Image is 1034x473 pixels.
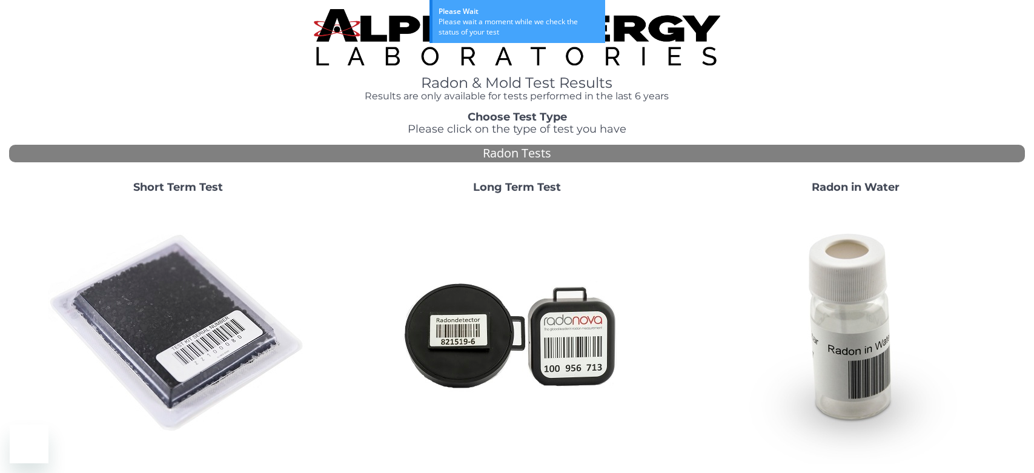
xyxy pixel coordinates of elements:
strong: Short Term Test [133,180,223,194]
div: Please Wait [439,6,599,16]
div: Radon Tests [9,145,1025,162]
img: RadoninWater.jpg [725,203,986,464]
strong: Choose Test Type [468,110,567,124]
strong: Radon in Water [812,180,900,194]
iframe: Button to launch messaging window [10,425,48,463]
h1: Radon & Mold Test Results [314,75,720,91]
strong: Long Term Test [473,180,561,194]
span: Please click on the type of test you have [408,122,626,136]
h4: Results are only available for tests performed in the last 6 years [314,91,720,102]
div: Please wait a moment while we check the status of your test [439,16,599,37]
img: Radtrak2vsRadtrak3.jpg [386,203,647,464]
img: TightCrop.jpg [314,9,720,65]
img: ShortTerm.jpg [48,203,308,464]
